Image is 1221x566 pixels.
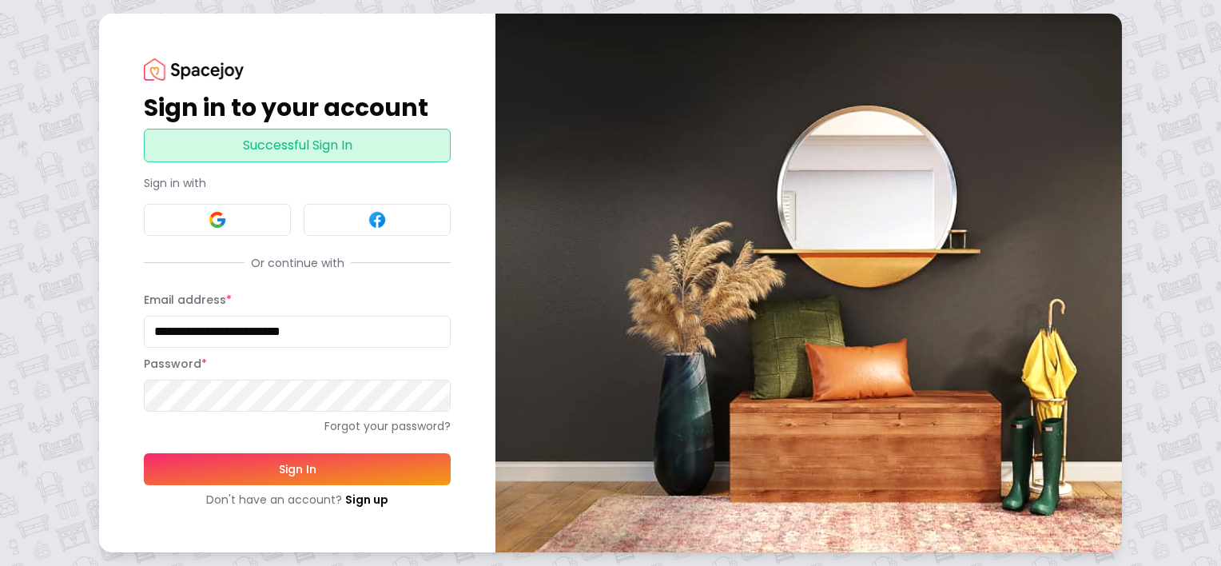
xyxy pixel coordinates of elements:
[144,418,451,434] a: Forgot your password?
[144,292,232,308] label: Email address
[144,356,207,372] label: Password
[144,94,451,122] h1: Sign in to your account
[144,453,451,485] button: Sign In
[144,58,244,80] img: Spacejoy Logo
[495,14,1122,552] img: banner
[208,210,227,229] img: Google signin
[144,175,451,191] p: Sign in with
[144,492,451,508] div: Don't have an account?
[345,492,388,508] a: Sign up
[245,255,351,271] span: Or continue with
[368,210,387,229] img: Facebook signin
[151,136,443,155] h1: Successful Sign In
